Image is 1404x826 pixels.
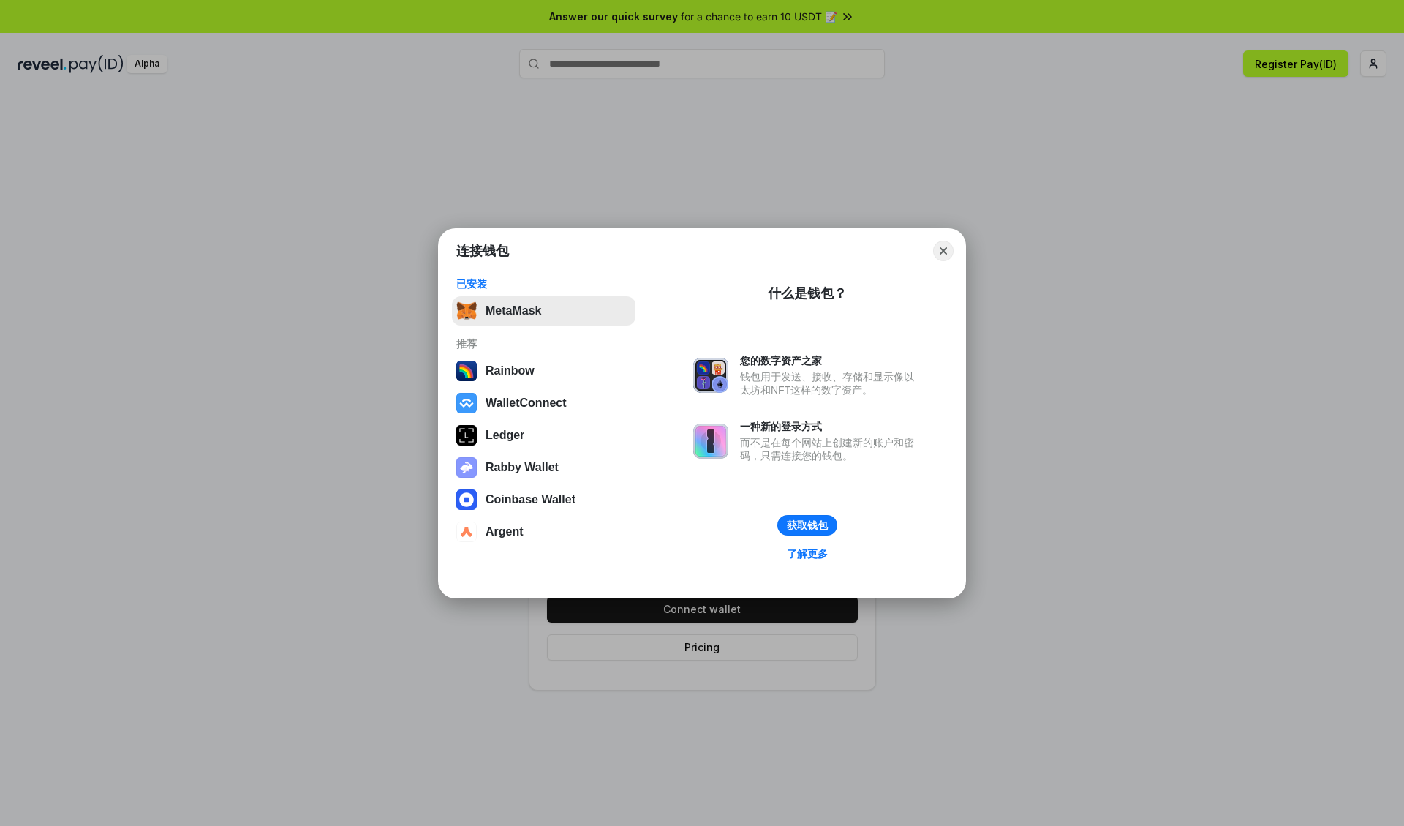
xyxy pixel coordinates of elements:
[486,304,541,318] div: MetaMask
[456,425,477,446] img: svg+xml,%3Csvg%20xmlns%3D%22http%3A%2F%2Fwww.w3.org%2F2000%2Fsvg%22%20width%3D%2228%22%20height%3...
[456,489,477,510] img: svg+xml,%3Csvg%20width%3D%2228%22%20height%3D%2228%22%20viewBox%3D%220%200%2028%2028%22%20fill%3D...
[787,519,828,532] div: 获取钱包
[768,285,847,302] div: 什么是钱包？
[933,241,954,261] button: Close
[486,525,524,538] div: Argent
[452,296,635,326] button: MetaMask
[740,354,921,367] div: 您的数字资产之家
[486,364,535,378] div: Rainbow
[486,461,559,474] div: Rabby Wallet
[456,361,477,381] img: svg+xml,%3Csvg%20width%3D%22120%22%20height%3D%22120%22%20viewBox%3D%220%200%20120%20120%22%20fil...
[456,242,509,260] h1: 连接钱包
[740,420,921,433] div: 一种新的登录方式
[456,522,477,542] img: svg+xml,%3Csvg%20width%3D%2228%22%20height%3D%2228%22%20viewBox%3D%220%200%2028%2028%22%20fill%3D...
[486,429,524,442] div: Ledger
[693,358,728,393] img: svg+xml,%3Csvg%20xmlns%3D%22http%3A%2F%2Fwww.w3.org%2F2000%2Fsvg%22%20fill%3D%22none%22%20viewBox...
[456,337,631,350] div: 推荐
[777,515,837,536] button: 获取钱包
[787,547,828,560] div: 了解更多
[740,370,921,397] div: 钱包用于发送、接收、存储和显示像以太坊和NFT这样的数字资产。
[778,544,837,563] a: 了解更多
[456,301,477,321] img: svg+xml,%3Csvg%20fill%3D%22none%22%20height%3D%2233%22%20viewBox%3D%220%200%2035%2033%22%20width%...
[486,493,575,506] div: Coinbase Wallet
[452,356,635,386] button: Rainbow
[452,421,635,450] button: Ledger
[452,485,635,514] button: Coinbase Wallet
[740,436,921,462] div: 而不是在每个网站上创建新的账户和密码，只需连接您的钱包。
[486,397,567,410] div: WalletConnect
[456,277,631,290] div: 已安装
[452,453,635,482] button: Rabby Wallet
[456,457,477,478] img: svg+xml,%3Csvg%20xmlns%3D%22http%3A%2F%2Fwww.w3.org%2F2000%2Fsvg%22%20fill%3D%22none%22%20viewBox...
[452,388,635,418] button: WalletConnect
[456,393,477,413] img: svg+xml,%3Csvg%20width%3D%2228%22%20height%3D%2228%22%20viewBox%3D%220%200%2028%2028%22%20fill%3D...
[452,517,635,547] button: Argent
[693,424,728,459] img: svg+xml,%3Csvg%20xmlns%3D%22http%3A%2F%2Fwww.w3.org%2F2000%2Fsvg%22%20fill%3D%22none%22%20viewBox...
